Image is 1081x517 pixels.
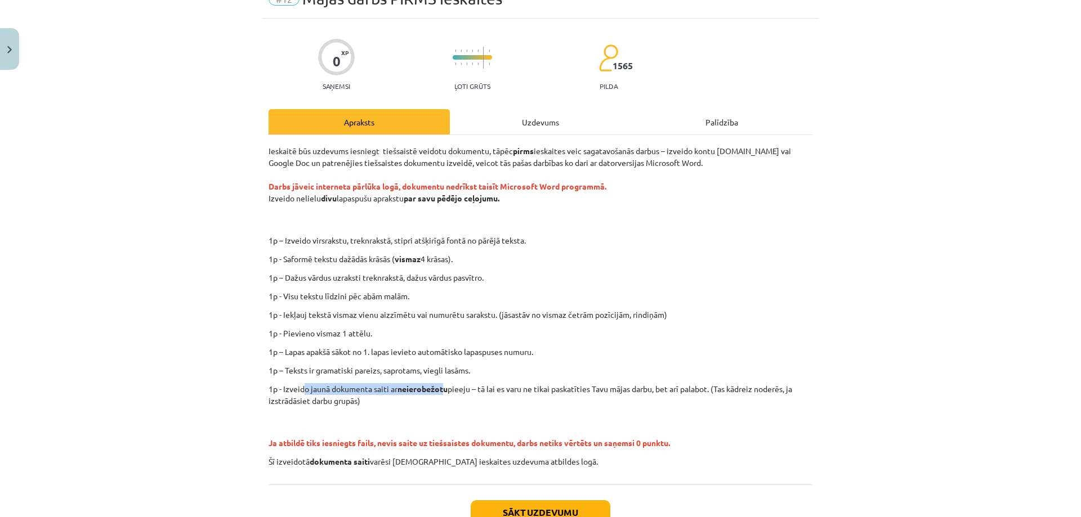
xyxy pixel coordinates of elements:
[269,145,812,228] p: Ieskaitē būs uzdevums iesniegt tiešsaistē veidotu dokumentu, tāpēc ieskaites veic sagatavošanās d...
[269,309,812,321] p: 1p - Iekļauj tekstā vismaz vienu aizzīmētu vai numurētu sarakstu. (jāsastāv no vismaz četrām pozī...
[269,290,812,302] p: 1p - Visu tekstu līdzini pēc abām malām.
[269,438,670,448] span: Ja atbildē tiks iesniegts fails, nevis saite uz tiešsaistes dokumentu, darbs netiks vērtēts un sa...
[466,50,467,52] img: icon-short-line-57e1e144782c952c97e751825c79c345078a6d821885a25fce030b3d8c18986b.svg
[483,47,484,69] img: icon-long-line-d9ea69661e0d244f92f715978eff75569469978d946b2353a9bb055b3ed8787d.svg
[489,62,490,65] img: icon-short-line-57e1e144782c952c97e751825c79c345078a6d821885a25fce030b3d8c18986b.svg
[472,50,473,52] img: icon-short-line-57e1e144782c952c97e751825c79c345078a6d821885a25fce030b3d8c18986b.svg
[477,50,479,52] img: icon-short-line-57e1e144782c952c97e751825c79c345078a6d821885a25fce030b3d8c18986b.svg
[598,44,618,72] img: students-c634bb4e5e11cddfef0936a35e636f08e4e9abd3cc4e673bd6f9a4125e45ecb1.svg
[613,61,633,71] span: 1565
[477,62,479,65] img: icon-short-line-57e1e144782c952c97e751825c79c345078a6d821885a25fce030b3d8c18986b.svg
[269,253,812,265] p: 1p - Saformē tekstu dažādās krāsās ( 4 krāsas).
[7,46,12,53] img: icon-close-lesson-0947bae3869378f0d4975bcd49f059093ad1ed9edebbc8119c70593378902aed.svg
[269,456,812,467] p: Šī izveidotā varēsi [DEMOGRAPHIC_DATA] ieskaites uzdevuma atbildes logā.
[321,193,337,203] strong: divu
[472,62,473,65] img: icon-short-line-57e1e144782c952c97e751825c79c345078a6d821885a25fce030b3d8c18986b.svg
[489,50,490,52] img: icon-short-line-57e1e144782c952c97e751825c79c345078a6d821885a25fce030b3d8c18986b.svg
[269,365,812,376] p: 1p – Teksts ir gramatiski pareizs, saprotams, viegli lasāms.
[450,109,631,134] div: Uzdevums
[404,193,499,203] strong: par savu pēdējo ceļojumu.
[332,235,823,246] p: 1p – Izveido virsrakstu, treknrakstā, stipri atšķirīgā fontā no pārējā teksta.
[397,384,448,394] strong: neierobežotu
[600,82,618,90] p: pilda
[461,50,462,52] img: icon-short-line-57e1e144782c952c97e751825c79c345078a6d821885a25fce030b3d8c18986b.svg
[454,82,490,90] p: Ļoti grūts
[318,82,355,90] p: Saņemsi
[395,254,421,264] strong: vismaz
[269,272,812,284] p: 1p – Dažus vārdus uzraksti treknrakstā, dažus vārdus pasvītro.
[461,62,462,65] img: icon-short-line-57e1e144782c952c97e751825c79c345078a6d821885a25fce030b3d8c18986b.svg
[631,109,812,134] div: Palīdzība
[269,327,812,339] p: 1p - Pievieno vismaz 1 attēlu.
[269,181,606,191] strong: Darbs jāveic interneta pārlūka logā, dokumentu nedrīkst taisīt Microsoft Word programmā.
[269,383,812,407] p: 1p - Izveido jaunā dokumenta saiti ar pieeju – tā lai es varu ne tikai paskatīties Tavu mājas dar...
[513,146,534,156] strong: pirms
[466,62,467,65] img: icon-short-line-57e1e144782c952c97e751825c79c345078a6d821885a25fce030b3d8c18986b.svg
[333,53,341,69] div: 0
[269,346,812,358] p: 1p – Lapas apakšā sākot no 1. lapas ievieto automātisko lapaspuses numuru.
[455,62,456,65] img: icon-short-line-57e1e144782c952c97e751825c79c345078a6d821885a25fce030b3d8c18986b.svg
[310,456,370,466] strong: dokumenta saiti
[269,109,450,134] div: Apraksts
[341,50,349,56] span: XP
[455,50,456,52] img: icon-short-line-57e1e144782c952c97e751825c79c345078a6d821885a25fce030b3d8c18986b.svg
